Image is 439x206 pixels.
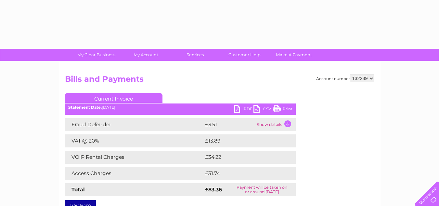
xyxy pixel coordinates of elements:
td: Payment will be taken on or around [DATE] [228,183,296,196]
div: [DATE] [65,105,296,110]
b: Statement Date: [68,105,102,110]
td: £34.22 [203,151,282,164]
td: Fraud Defender [65,118,203,131]
a: PDF [234,105,253,115]
a: Current Invoice [65,93,162,103]
h2: Bills and Payments [65,75,374,87]
a: My Account [119,49,173,61]
a: Services [168,49,222,61]
td: VOIP Rental Charges [65,151,203,164]
strong: £83.36 [205,186,222,193]
a: My Clear Business [70,49,123,61]
td: £31.74 [203,167,282,180]
td: Show details [255,118,296,131]
td: £13.89 [203,134,282,147]
td: VAT @ 20% [65,134,203,147]
td: £3.51 [203,118,255,131]
strong: Total [71,186,85,193]
a: Print [273,105,292,115]
a: Customer Help [218,49,271,61]
a: Make A Payment [267,49,321,61]
td: Access Charges [65,167,203,180]
div: Account number [316,75,374,82]
a: CSV [253,105,273,115]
